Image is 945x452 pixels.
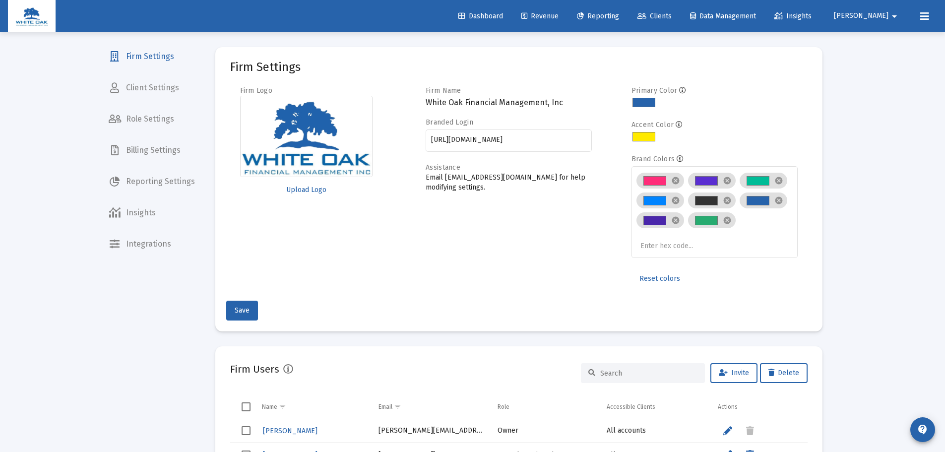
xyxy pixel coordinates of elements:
[426,173,592,193] p: Email [EMAIL_ADDRESS][DOMAIN_NAME] for help modifying settings.
[15,6,48,26] img: Dashboard
[230,62,301,72] mat-card-title: Firm Settings
[774,196,783,205] mat-icon: cancel
[263,427,317,435] span: [PERSON_NAME]
[226,301,258,321] button: Save
[255,395,372,419] td: Column Name
[671,176,680,185] mat-icon: cancel
[600,395,711,419] td: Column Accessible Clients
[917,424,929,436] mat-icon: contact_support
[671,216,680,225] mat-icon: cancel
[101,170,203,194] a: Reporting Settings
[498,426,518,435] span: Owner
[378,403,392,411] div: Email
[240,96,373,177] img: Firm logo
[235,306,250,315] span: Save
[760,363,808,383] button: Delete
[577,12,619,20] span: Reporting
[262,424,318,438] a: [PERSON_NAME]
[242,426,251,435] div: Select row
[723,176,732,185] mat-icon: cancel
[671,196,680,205] mat-icon: cancel
[600,369,697,378] input: Search
[458,12,503,20] span: Dashboard
[498,403,509,411] div: Role
[723,216,732,225] mat-icon: cancel
[491,395,600,419] td: Column Role
[372,419,491,443] td: [PERSON_NAME][EMAIL_ADDRESS][DOMAIN_NAME]
[521,12,559,20] span: Revenue
[569,6,627,26] a: Reporting
[101,232,203,256] a: Integrations
[766,6,819,26] a: Insights
[262,403,277,411] div: Name
[607,426,646,435] span: All accounts
[240,180,373,200] button: Upload Logo
[279,403,286,410] span: Show filter options for column 'Name'
[822,6,912,26] button: [PERSON_NAME]
[513,6,567,26] a: Revenue
[631,155,675,163] label: Brand Colors
[682,6,764,26] a: Data Management
[711,395,808,419] td: Column Actions
[240,86,273,95] label: Firm Logo
[450,6,511,26] a: Dashboard
[101,45,203,68] a: Firm Settings
[426,86,461,95] label: Firm Name
[637,12,672,20] span: Clients
[230,361,279,377] h2: Firm Users
[768,369,799,377] span: Delete
[631,86,678,95] label: Primary Color
[631,269,688,289] button: Reset colors
[690,12,756,20] span: Data Management
[101,138,203,162] a: Billing Settings
[394,403,401,410] span: Show filter options for column 'Email'
[101,201,203,225] a: Insights
[607,403,655,411] div: Accessible Clients
[101,107,203,131] a: Role Settings
[426,163,460,172] label: Assistance
[710,363,757,383] button: Invite
[774,12,812,20] span: Insights
[631,121,674,129] label: Accent Color
[774,176,783,185] mat-icon: cancel
[630,6,680,26] a: Clients
[888,6,900,26] mat-icon: arrow_drop_down
[372,395,491,419] td: Column Email
[4,7,563,24] em: Please carefully compare this report against the actual account statement delivered from Fidelity...
[286,186,326,194] span: Upload Logo
[719,369,749,377] span: Invite
[718,403,738,411] div: Actions
[640,242,715,250] input: Enter hex code...
[101,76,203,100] a: Client Settings
[834,12,888,20] span: [PERSON_NAME]
[426,96,592,110] h3: White Oak Financial Management, Inc
[636,171,792,252] mat-chip-list: Brand colors
[242,402,251,411] div: Select all
[426,118,473,127] label: Branded Login
[639,274,680,283] span: Reset colors
[723,196,732,205] mat-icon: cancel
